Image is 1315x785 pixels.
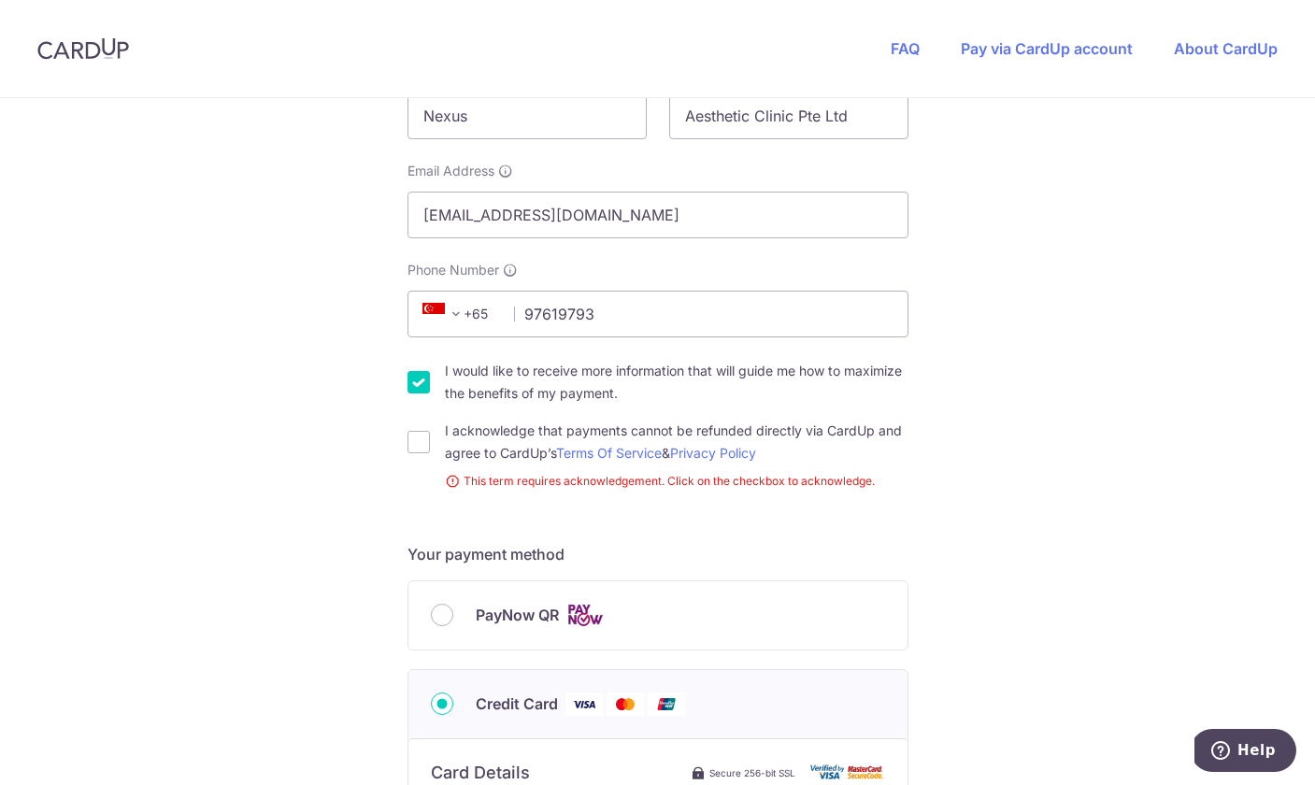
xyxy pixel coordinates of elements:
[422,303,467,325] span: +65
[476,604,559,626] span: PayNow QR
[417,303,501,325] span: +65
[1174,39,1278,58] a: About CardUp
[1194,729,1296,776] iframe: Opens a widget where you can find more information
[566,604,604,627] img: Cards logo
[648,692,685,716] img: Union Pay
[565,692,603,716] img: Visa
[445,360,908,405] label: I would like to receive more information that will guide me how to maximize the benefits of my pa...
[670,445,756,461] a: Privacy Policy
[810,764,885,780] img: card secure
[37,37,129,60] img: CardUp
[445,420,908,464] label: I acknowledge that payments cannot be refunded directly via CardUp and agree to CardUp’s &
[669,93,908,139] input: Last name
[709,765,795,780] span: Secure 256-bit SSL
[407,93,647,139] input: First name
[961,39,1133,58] a: Pay via CardUp account
[407,543,908,565] h5: Your payment method
[445,472,908,491] small: This term requires acknowledgement. Click on the checkbox to acknowledge.
[407,192,908,238] input: Email address
[891,39,920,58] a: FAQ
[407,261,499,279] span: Phone Number
[431,692,885,716] div: Credit Card Visa Mastercard Union Pay
[556,445,662,461] a: Terms Of Service
[407,162,494,180] span: Email Address
[431,762,530,784] h6: Card Details
[476,692,558,715] span: Credit Card
[431,604,885,627] div: PayNow QR Cards logo
[607,692,644,716] img: Mastercard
